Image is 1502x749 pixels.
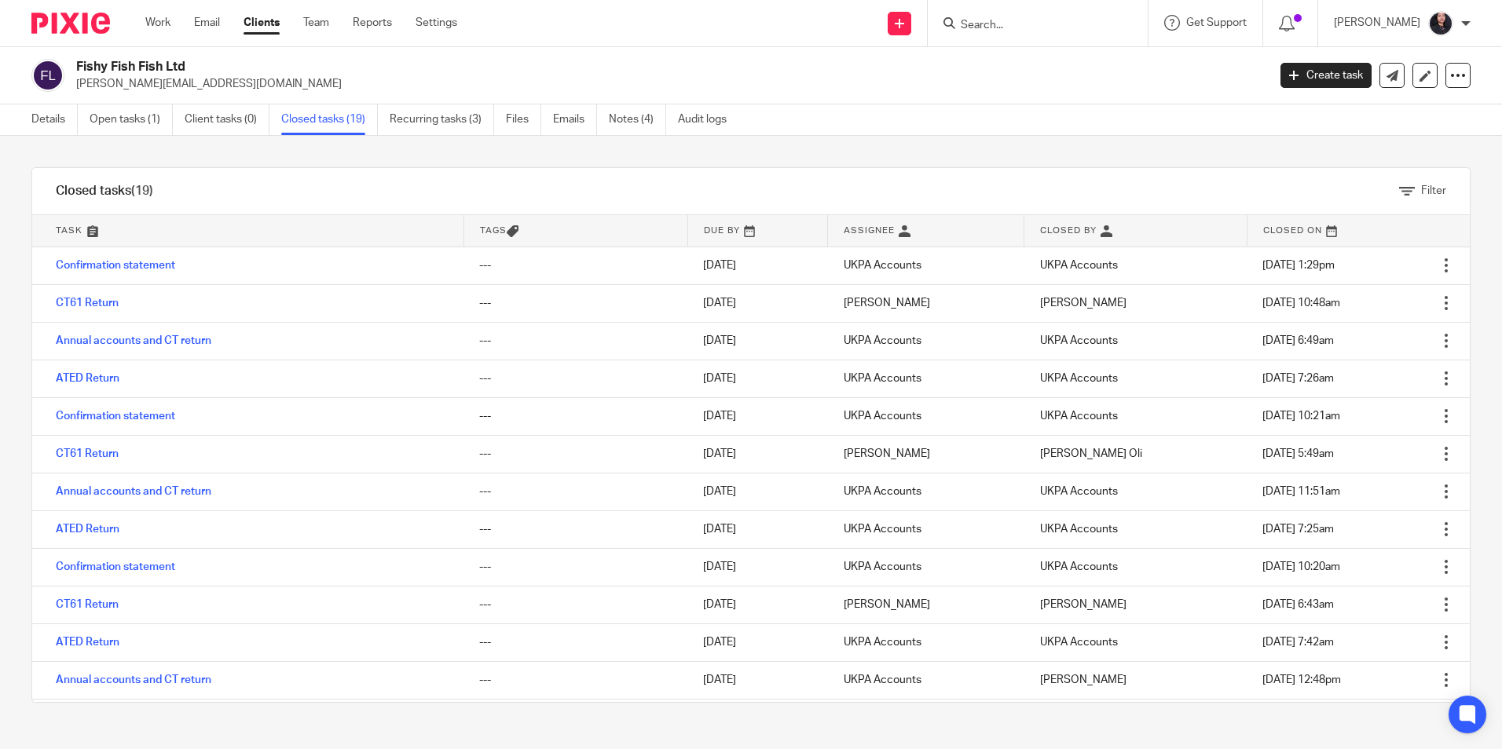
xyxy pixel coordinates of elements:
td: [DATE] [687,548,827,586]
div: --- [479,295,672,311]
td: UKPA Accounts [828,623,1024,661]
th: Tags [463,215,687,247]
td: [DATE] [687,360,827,397]
td: [DATE] [687,510,827,548]
span: Get Support [1186,17,1247,28]
span: [DATE] 7:25am [1262,524,1334,535]
span: [PERSON_NAME] [1040,298,1126,309]
a: Annual accounts and CT return [56,335,211,346]
span: (19) [131,185,153,197]
td: [DATE] [687,586,827,623]
span: [PERSON_NAME] [1040,599,1126,610]
div: --- [479,446,672,462]
a: ATED Return [56,373,119,384]
a: Work [145,15,170,31]
span: [DATE] 6:43am [1262,599,1334,610]
span: UKPA Accounts [1040,411,1118,422]
h2: Fishy Fish Fish Ltd [76,59,1020,75]
span: Filter [1421,185,1446,196]
span: UKPA Accounts [1040,486,1118,497]
span: [DATE] 11:51am [1262,486,1340,497]
p: [PERSON_NAME][EMAIL_ADDRESS][DOMAIN_NAME] [76,76,1257,92]
td: UKPA Accounts [828,510,1024,548]
td: [DATE] [687,661,827,699]
td: UKPA Accounts [828,473,1024,510]
span: [DATE] 10:48am [1262,298,1340,309]
td: UKPA Accounts [828,247,1024,284]
a: Client tasks (0) [185,104,269,135]
td: [DATE] [687,473,827,510]
a: CT61 Return [56,298,119,309]
td: UKPA Accounts [828,548,1024,586]
a: Files [506,104,541,135]
td: UKPA Accounts [828,699,1024,739]
img: svg%3E [31,59,64,92]
a: Reports [353,15,392,31]
a: ATED Return [56,637,119,648]
td: [DATE] [687,623,827,661]
span: [DATE] 6:49am [1262,335,1334,346]
a: Confirmation statement [56,260,175,271]
a: Settings [416,15,457,31]
td: [DATE] [687,284,827,322]
a: Audit logs [678,104,738,135]
span: UKPA Accounts [1040,561,1118,572]
a: Email [194,15,220,31]
span: UKPA Accounts [1040,373,1118,384]
span: [PERSON_NAME] [1040,674,1126,685]
div: --- [479,597,672,612]
span: [DATE] 12:48pm [1262,674,1341,685]
div: --- [479,258,672,273]
input: Search [959,19,1101,33]
span: UKPA Accounts [1040,637,1118,648]
td: [DATE] [687,699,827,739]
a: Confirmation statement [56,411,175,422]
p: [PERSON_NAME] [1334,15,1420,31]
a: Notes (4) [609,104,666,135]
div: --- [479,672,672,688]
a: Annual accounts and CT return [56,486,211,497]
img: Pixie [31,13,110,34]
span: UKPA Accounts [1040,335,1118,346]
a: Open tasks (1) [90,104,173,135]
td: [PERSON_NAME] [828,284,1024,322]
span: [DATE] 5:49am [1262,448,1334,459]
div: --- [479,559,672,575]
a: Clients [244,15,280,31]
td: [DATE] [687,435,827,473]
span: [DATE] 10:20am [1262,561,1340,572]
a: Details [31,104,78,135]
a: Create task [1280,63,1372,88]
div: --- [479,634,672,650]
span: [DATE] 7:26am [1262,373,1334,384]
a: Annual accounts and CT return [56,674,211,685]
td: UKPA Accounts [828,322,1024,360]
div: --- [479,521,672,537]
div: --- [479,408,672,424]
td: [PERSON_NAME] [828,435,1024,473]
span: [PERSON_NAME] Oli [1040,448,1142,459]
span: [DATE] 1:29pm [1262,260,1335,271]
td: [DATE] [687,247,827,284]
div: --- [479,371,672,386]
a: Team [303,15,329,31]
h1: Closed tasks [56,183,153,199]
a: Confirmation statement [56,561,175,572]
div: --- [479,333,672,349]
td: [DATE] [687,397,827,435]
span: UKPA Accounts [1040,260,1118,271]
a: Recurring tasks (3) [390,104,494,135]
a: CT61 Return [56,448,119,459]
td: UKPA Accounts [828,397,1024,435]
td: UKPA Accounts [828,360,1024,397]
span: UKPA Accounts [1040,524,1118,535]
a: ATED Return [56,524,119,535]
span: [DATE] 7:42am [1262,637,1334,648]
a: Closed tasks (19) [281,104,378,135]
img: MicrosoftTeams-image.jfif [1428,11,1453,36]
td: UKPA Accounts [828,661,1024,699]
a: CT61 Return [56,599,119,610]
span: [DATE] 10:21am [1262,411,1340,422]
td: [DATE] [687,322,827,360]
div: --- [479,484,672,499]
